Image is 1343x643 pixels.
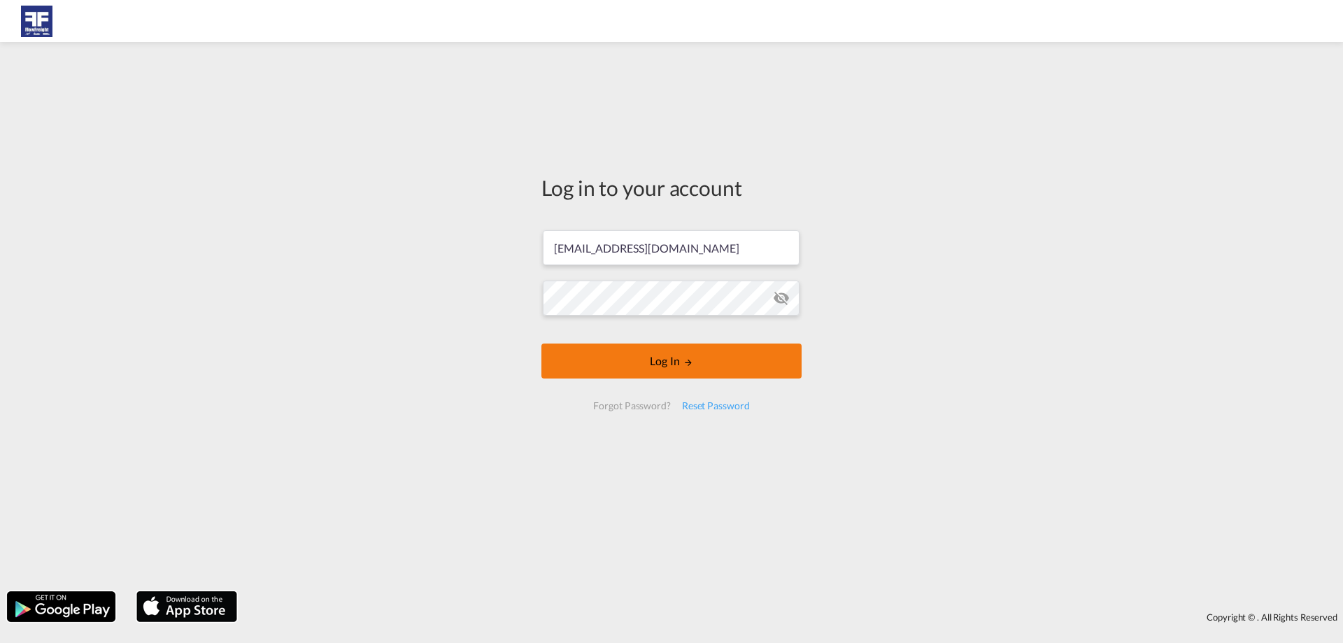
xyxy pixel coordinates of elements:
div: Log in to your account [541,173,802,202]
input: Enter email/phone number [543,230,800,265]
div: Copyright © . All Rights Reserved [244,605,1343,629]
div: Reset Password [676,393,755,418]
img: apple.png [135,590,239,623]
img: c5c165f09e5811eeb82c377d2fa6103f.JPG [21,6,52,37]
img: google.png [6,590,117,623]
md-icon: icon-eye-off [773,290,790,306]
div: Forgot Password? [588,393,676,418]
button: LOGIN [541,344,802,379]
